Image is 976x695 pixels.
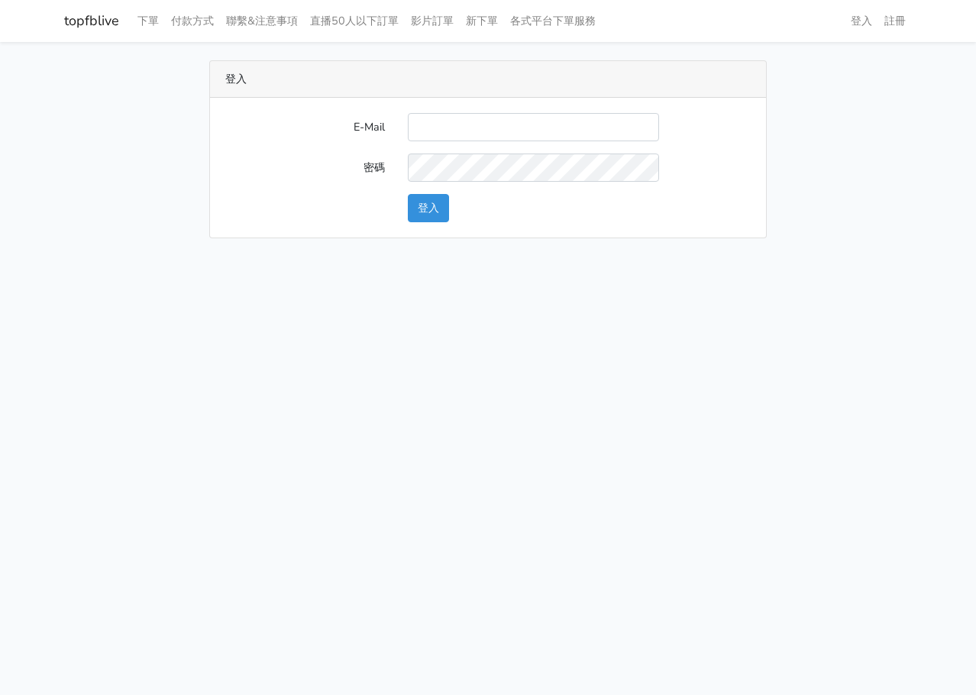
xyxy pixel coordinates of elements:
a: 聯繫&注意事項 [220,6,304,36]
a: 註冊 [878,6,912,36]
a: 直播50人以下訂單 [304,6,405,36]
button: 登入 [408,194,449,222]
label: 密碼 [214,154,396,182]
div: 登入 [210,61,766,98]
a: 各式平台下單服務 [504,6,602,36]
a: 登入 [845,6,878,36]
label: E-Mail [214,113,396,141]
a: 影片訂單 [405,6,460,36]
a: 下單 [131,6,165,36]
a: topfblive [64,6,119,36]
a: 付款方式 [165,6,220,36]
a: 新下單 [460,6,504,36]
